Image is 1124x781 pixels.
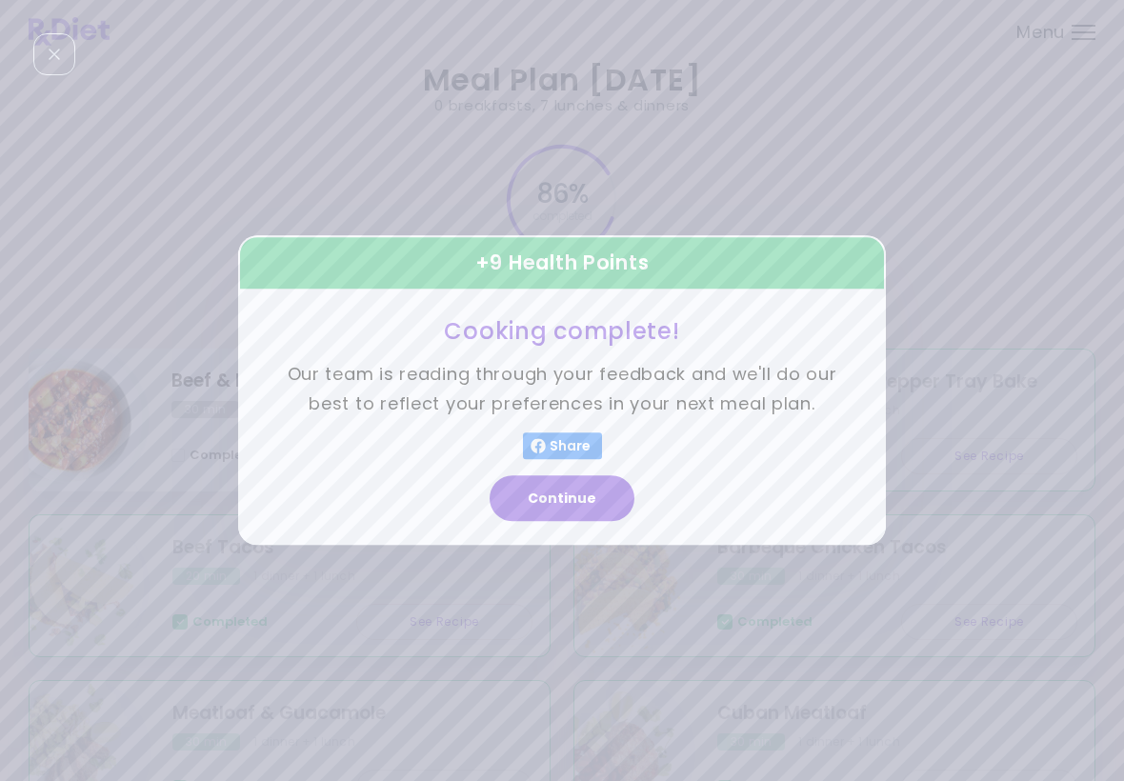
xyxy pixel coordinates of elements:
p: Our team is reading through your feedback and we'll do our best to reflect your preferences in yo... [286,361,838,419]
button: Continue [490,476,634,522]
button: Share [523,433,602,460]
div: Close [33,33,75,75]
span: Share [546,439,594,454]
h3: Cooking complete! [286,316,838,346]
div: + 9 Health Points [238,235,886,290]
